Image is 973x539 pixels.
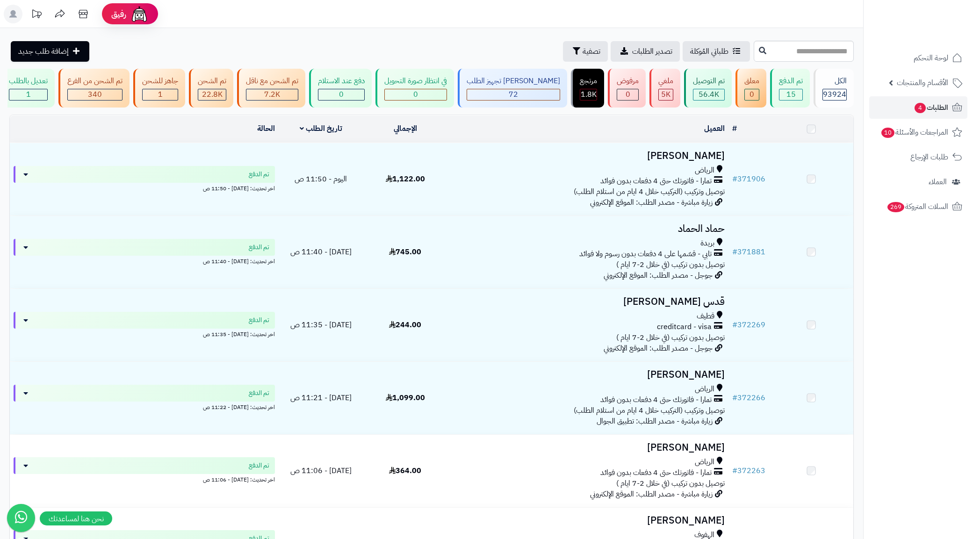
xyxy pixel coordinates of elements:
span: creditcard - visa [657,322,712,332]
span: تمارا - فاتورتك حتى 4 دفعات بدون فوائد [600,467,712,478]
a: الطلبات4 [869,96,967,119]
a: العميل [704,123,725,134]
span: توصيل بدون تركيب (في خلال 2-7 ايام ) [616,332,725,343]
div: في انتظار صورة التحويل [384,76,447,86]
span: طلبات الإرجاع [910,151,948,164]
span: اليوم - 11:50 ص [295,173,347,185]
a: تم الشحن 22.8K [187,69,235,108]
span: توصيل بدون تركيب (في خلال 2-7 ايام ) [616,478,725,489]
span: تصدير الطلبات [632,46,672,57]
div: اخر تحديث: [DATE] - 11:06 ص [14,474,275,484]
span: الأقسام والمنتجات [897,76,948,89]
div: تم الدفع [779,76,803,86]
h3: حماد الحماد [451,223,725,234]
div: معلق [744,76,759,86]
span: 745.00 [389,246,421,258]
span: تم الدفع [249,316,269,325]
div: ملغي [658,76,673,86]
span: [DATE] - 11:35 ص [290,319,352,331]
div: مرفوض [617,76,639,86]
h3: [PERSON_NAME] [451,369,725,380]
span: 15 [786,89,796,100]
a: دفع عند الاستلام 0 [307,69,374,108]
div: تعديل بالطلب [9,76,48,86]
a: #372266 [732,392,765,403]
div: 56415 [693,89,724,100]
a: تم التوصيل 56.4K [682,69,734,108]
span: [DATE] - 11:21 ص [290,392,352,403]
span: 93924 [823,89,846,100]
a: لوحة التحكم [869,47,967,69]
span: تم الدفع [249,170,269,179]
div: اخر تحديث: [DATE] - 11:40 ص [14,256,275,266]
div: تم الشحن من الفرع [67,76,123,86]
span: # [732,465,737,476]
span: السلات المتروكة [887,200,948,213]
div: 0 [617,89,638,100]
div: 0 [318,89,364,100]
span: تم الدفع [249,461,269,470]
img: logo-2.png [909,26,964,46]
span: [DATE] - 11:06 ص [290,465,352,476]
span: قطيف [697,311,714,322]
div: 15 [779,89,802,100]
a: ملغي 5K [648,69,682,108]
div: تم التوصيل [693,76,725,86]
a: [PERSON_NAME] تجهيز الطلب 72 [456,69,569,108]
a: في انتظار صورة التحويل 0 [374,69,456,108]
div: جاهز للشحن [142,76,178,86]
span: 5K [661,89,670,100]
span: 56.4K [699,89,719,100]
span: 22.8K [202,89,223,100]
div: 340 [68,89,122,100]
div: 0 [745,89,759,100]
div: 7223 [246,89,298,100]
span: إضافة طلب جديد [18,46,69,57]
div: اخر تحديث: [DATE] - 11:22 ص [14,402,275,411]
span: 269 [887,202,904,212]
span: 1.8K [581,89,597,100]
a: الحالة [257,123,275,134]
div: تم الشحن [198,76,226,86]
a: مرفوض 0 [606,69,648,108]
span: جوجل - مصدر الطلب: الموقع الإلكتروني [604,270,713,281]
span: تم الدفع [249,388,269,398]
span: الرياض [695,457,714,467]
div: اخر تحديث: [DATE] - 11:50 ص [14,183,275,193]
a: المراجعات والأسئلة10 [869,121,967,144]
a: السلات المتروكة269 [869,195,967,218]
span: 340 [88,89,102,100]
div: 22787 [198,89,226,100]
a: #372263 [732,465,765,476]
div: 4951 [659,89,673,100]
span: 0 [750,89,754,100]
span: زيارة مباشرة - مصدر الطلب: الموقع الإلكتروني [590,197,713,208]
a: العملاء [869,171,967,193]
span: تم الدفع [249,243,269,252]
span: 364.00 [389,465,421,476]
span: العملاء [929,175,947,188]
span: 72 [509,89,518,100]
span: تمارا - فاتورتك حتى 4 دفعات بدون فوائد [600,395,712,405]
span: # [732,246,737,258]
div: 1 [9,89,47,100]
span: طلباتي المُوكلة [690,46,728,57]
a: الإجمالي [394,123,417,134]
span: 244.00 [389,319,421,331]
div: دفع عند الاستلام [318,76,365,86]
span: الطلبات [914,101,948,114]
span: 7.2K [264,89,280,100]
span: توصيل بدون تركيب (في خلال 2-7 ايام ) [616,259,725,270]
img: ai-face.png [130,5,149,23]
a: طلباتي المُوكلة [683,41,750,62]
span: جوجل - مصدر الطلب: الموقع الإلكتروني [604,343,713,354]
span: 1 [26,89,31,100]
span: 0 [339,89,344,100]
button: تصفية [563,41,608,62]
span: لوحة التحكم [914,51,948,65]
a: معلق 0 [734,69,768,108]
span: تصفية [583,46,600,57]
span: 1,099.00 [386,392,425,403]
div: 72 [467,89,560,100]
span: بريدة [700,238,714,249]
